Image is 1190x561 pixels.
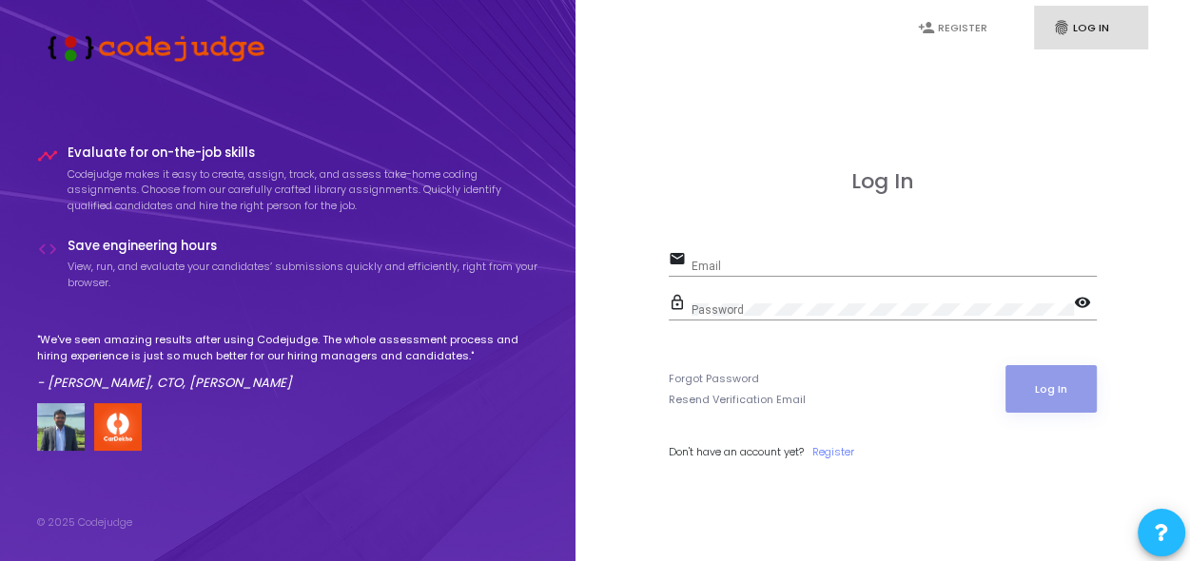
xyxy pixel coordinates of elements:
i: code [37,239,58,260]
span: Don't have an account yet? [669,444,804,459]
img: company-logo [94,403,142,451]
em: - [PERSON_NAME], CTO, [PERSON_NAME] [37,374,292,392]
a: person_addRegister [899,6,1013,50]
img: user image [37,403,85,451]
button: Log In [1005,365,1098,413]
i: fingerprint [1053,19,1070,36]
input: Email [692,260,1097,273]
a: Resend Verification Email [669,392,806,408]
mat-icon: email [669,249,692,272]
mat-icon: lock_outline [669,293,692,316]
p: Codejudge makes it easy to create, assign, track, and assess take-home coding assignments. Choose... [68,166,539,214]
i: person_add [918,19,935,36]
mat-icon: visibility [1074,293,1097,316]
h4: Save engineering hours [68,239,539,254]
h3: Log In [669,169,1097,194]
a: Register [812,444,854,460]
h4: Evaluate for on-the-job skills [68,145,539,161]
p: View, run, and evaluate your candidates’ submissions quickly and efficiently, right from your bro... [68,259,539,290]
a: fingerprintLog In [1034,6,1148,50]
a: Forgot Password [669,371,759,387]
i: timeline [37,145,58,166]
p: "We've seen amazing results after using Codejudge. The whole assessment process and hiring experi... [37,332,539,363]
div: © 2025 Codejudge [37,514,132,531]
